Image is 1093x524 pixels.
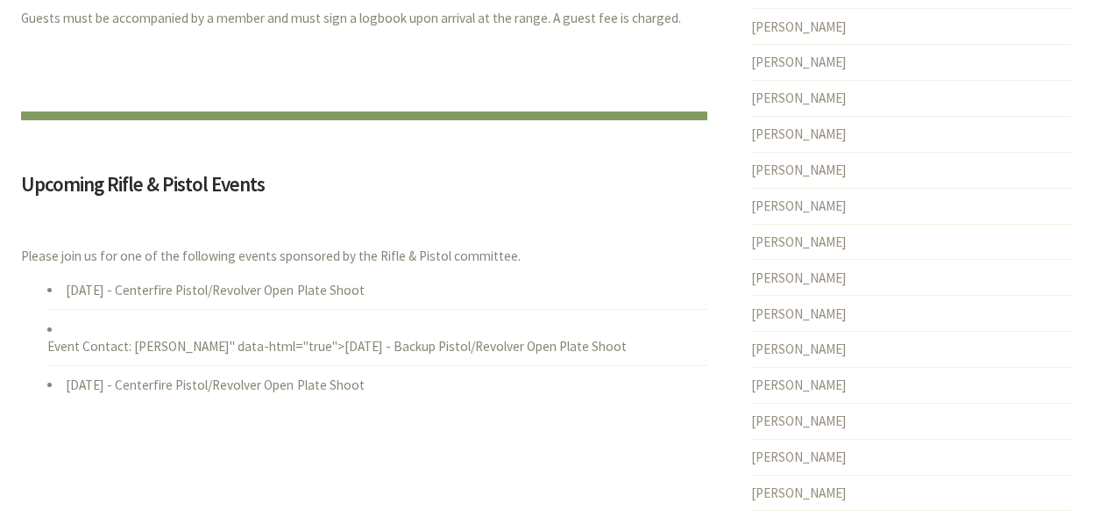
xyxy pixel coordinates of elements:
[21,174,707,205] h3: Upcoming Rifle & Pistol Events
[751,90,847,106] a: [PERSON_NAME]
[751,18,847,35] a: [PERSON_NAME]
[751,54,847,70] a: [PERSON_NAME]
[751,197,847,214] a: [PERSON_NAME]
[751,305,847,322] a: [PERSON_NAME]
[21,245,707,269] p: Please join us for one of the following events sponsored by the Rifle & Pistol committee.
[751,485,847,501] a: [PERSON_NAME]
[751,162,847,178] a: [PERSON_NAME]
[751,449,847,465] a: [PERSON_NAME]
[751,233,847,250] a: [PERSON_NAME]
[751,126,847,142] a: [PERSON_NAME]
[751,341,847,357] a: [PERSON_NAME]
[751,413,847,429] a: [PERSON_NAME]
[751,269,847,286] a: [PERSON_NAME]
[47,282,707,309] li: [DATE] - Centerfire Pistol/Revolver Open Plate Shoot
[47,309,707,365] li: Event Contact: [PERSON_NAME]" data-html="true">[DATE] - Backup Pistol/Revolver Open Plate Shoot
[751,377,847,393] a: [PERSON_NAME]
[47,365,707,405] li: [DATE] - Centerfire Pistol/Revolver Open Plate Shoot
